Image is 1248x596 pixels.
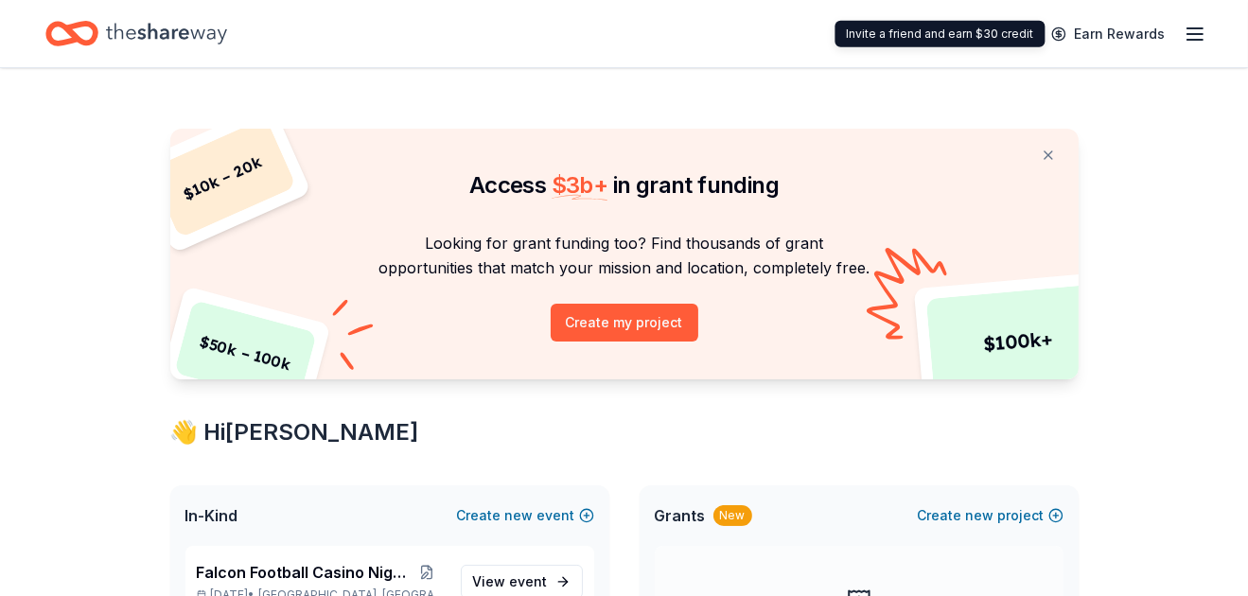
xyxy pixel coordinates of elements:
div: New [713,505,752,526]
div: $ 10k – 20k [149,117,296,238]
button: Createnewevent [457,504,594,527]
button: Createnewproject [918,504,1063,527]
span: Access in grant funding [469,171,779,199]
p: Looking for grant funding too? Find thousands of grant opportunities that match your mission and ... [193,231,1056,281]
span: Falcon Football Casino Night [197,561,408,584]
button: Create my project [551,304,698,342]
span: View [473,570,548,593]
span: In-Kind [185,504,238,527]
a: Earn Rewards [1040,17,1176,51]
span: Grants [655,504,706,527]
span: $ 3b + [552,171,608,199]
div: 👋 Hi [PERSON_NAME] [170,417,1079,447]
span: new [505,504,534,527]
a: Home [45,11,227,56]
span: new [966,504,994,527]
span: event [510,573,548,589]
div: Invite a friend and earn $30 credit [835,21,1046,47]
